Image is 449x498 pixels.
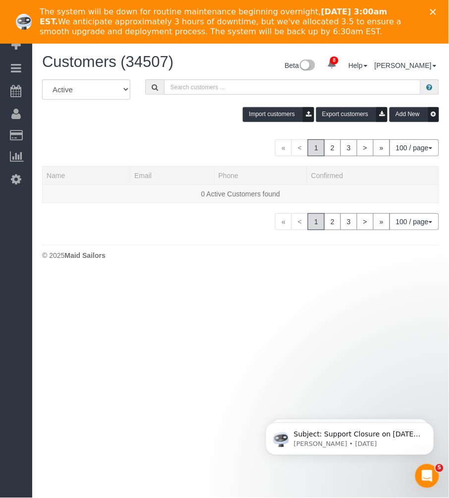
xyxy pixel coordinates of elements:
[390,213,439,230] button: 100 / page
[164,79,421,95] input: Search customers ...
[291,213,308,230] span: <
[285,62,316,69] a: Beta
[390,139,439,156] button: 100 / page
[16,14,32,30] img: Profile image for Ellie
[340,139,357,156] a: 3
[251,402,449,471] iframe: Intercom notifications message
[275,139,439,156] nav: Pagination navigation
[357,139,374,156] a: >
[243,107,314,122] button: Import customers
[275,139,292,156] span: «
[42,53,173,70] span: Customers (34507)
[308,139,325,156] span: 1
[275,213,292,230] span: «
[43,185,439,203] td: 0 Active Customers found
[373,139,390,156] a: »
[275,213,439,230] nav: Pagination navigation
[308,213,325,230] span: 1
[130,166,215,185] th: Email
[390,107,439,122] button: Add New
[430,9,440,15] div: Close
[340,213,357,230] a: 3
[291,139,308,156] span: <
[330,57,338,64] span: 8
[324,213,341,230] a: 2
[375,62,437,69] a: [PERSON_NAME]
[436,464,444,472] span: 5
[40,7,417,37] div: The system will be down for routine maintenance beginning overnight, We anticipate approximately ...
[322,54,341,75] a: 8
[348,62,368,69] a: Help
[214,166,307,185] th: Phone
[40,7,388,26] b: [DATE] 3:00am EST.
[324,139,341,156] a: 2
[64,251,105,259] strong: Maid Sailors
[43,166,130,185] th: Name
[42,250,439,260] div: © 2025
[415,464,439,488] iframe: Intercom live chat
[316,107,388,122] button: Export customers
[357,213,374,230] a: >
[373,213,390,230] a: »
[299,60,315,72] img: New interface
[307,166,439,185] th: Confirmed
